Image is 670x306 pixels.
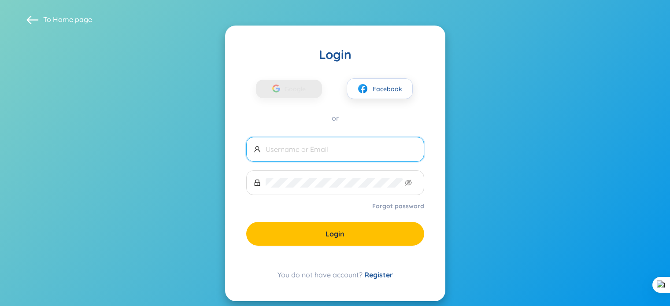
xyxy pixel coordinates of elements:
[246,269,424,280] div: You do not have account?
[405,179,412,186] span: eye-invisible
[347,78,413,99] button: facebookFacebook
[53,15,92,24] a: Home page
[254,179,261,186] span: lock
[246,222,424,246] button: Login
[326,229,344,239] span: Login
[285,80,310,98] span: Google
[43,15,92,24] span: To
[357,83,368,94] img: facebook
[372,202,424,210] a: Forgot password
[373,84,402,94] span: Facebook
[254,146,261,153] span: user
[256,80,322,98] button: Google
[364,270,393,279] a: Register
[246,113,424,123] div: or
[266,144,417,154] input: Username or Email
[246,47,424,63] div: Login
